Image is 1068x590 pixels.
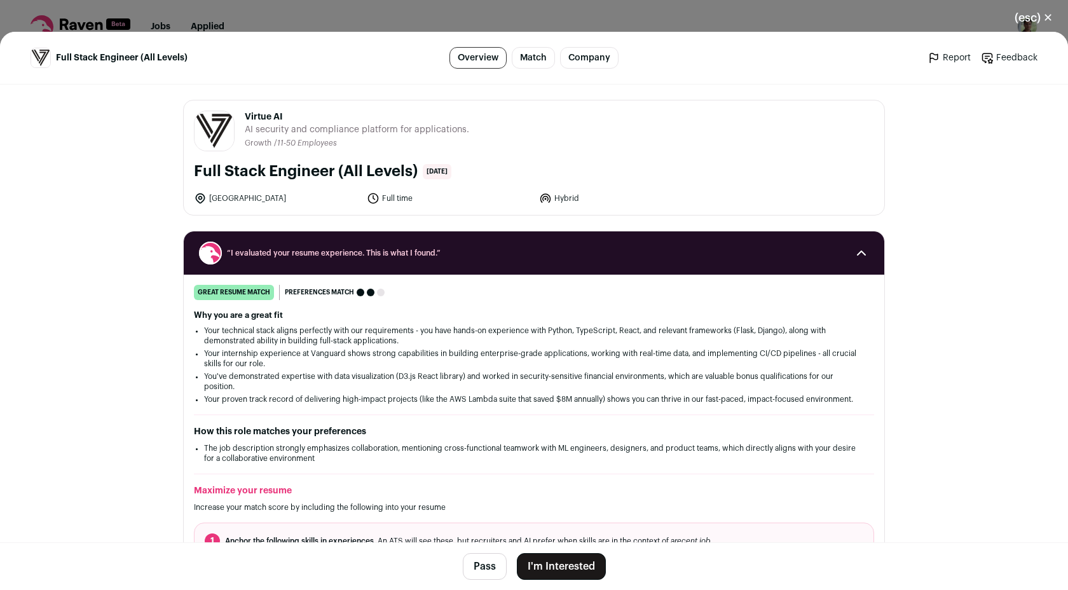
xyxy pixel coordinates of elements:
[517,553,606,580] button: I'm Interested
[245,139,274,148] li: Growth
[194,502,874,512] p: Increase your match score by including the following into your resume
[367,192,532,205] li: Full time
[204,394,864,404] li: Your proven track record of delivering high-impact projects (like the AWS Lambda suite that saved...
[423,164,451,179] span: [DATE]
[539,192,704,205] li: Hybrid
[274,139,337,148] li: /
[225,536,713,546] span: . An ATS will see these, but recruiters and AI prefer when skills are in the context of a
[194,484,874,497] h2: Maximize your resume
[285,286,354,299] span: Preferences match
[205,533,220,549] span: 1
[560,47,619,69] a: Company
[277,139,337,147] span: 11-50 Employees
[194,192,359,205] li: [GEOGRAPHIC_DATA]
[204,443,864,463] li: The job description strongly emphasizes collaboration, mentioning cross-functional teamwork with ...
[245,111,469,123] span: Virtue AI
[512,47,555,69] a: Match
[31,48,50,67] img: e6793b59ec902a2a29ce4ef21ab01a53bdde904d59ade1bc6056e56dd8542749.jpg
[204,371,864,392] li: You've demonstrated expertise with data visualization (D3.js React library) and worked in securit...
[204,326,864,346] li: Your technical stack aligns perfectly with our requirements - you have hands-on experience with P...
[225,537,374,545] span: Anchor the following skills in experiences
[204,348,864,369] li: Your internship experience at Vanguard shows strong capabilities in building enterprise-grade app...
[981,51,1037,64] a: Feedback
[195,111,234,151] img: e6793b59ec902a2a29ce4ef21ab01a53bdde904d59ade1bc6056e56dd8542749.jpg
[674,537,713,545] i: recent job.
[463,553,507,580] button: Pass
[56,51,188,64] span: Full Stack Engineer (All Levels)
[245,123,469,136] span: AI security and compliance platform for applications.
[194,161,418,182] h1: Full Stack Engineer (All Levels)
[194,310,874,320] h2: Why you are a great fit
[227,248,841,258] span: “I evaluated your resume experience. This is what I found.”
[999,4,1068,32] button: Close modal
[449,47,507,69] a: Overview
[194,425,874,438] h2: How this role matches your preferences
[928,51,971,64] a: Report
[194,285,274,300] div: great resume match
